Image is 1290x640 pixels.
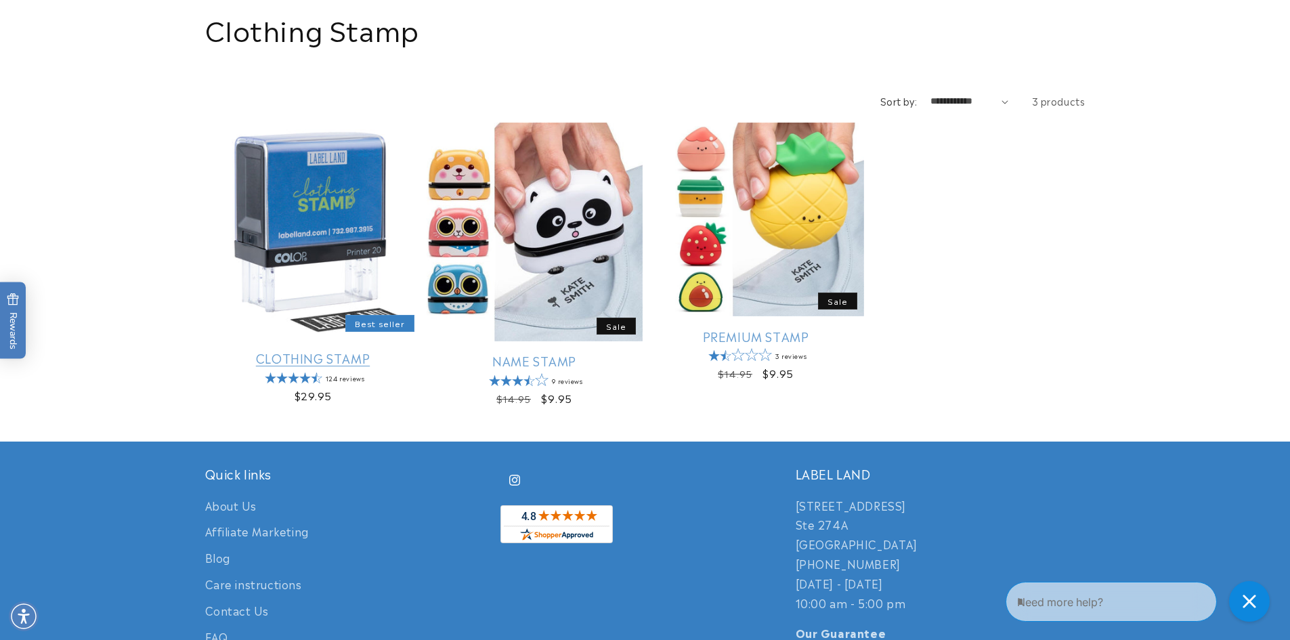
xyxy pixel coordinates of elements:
iframe: Gorgias Floating Chat [1006,576,1276,626]
h1: Clothing Stamp [205,11,1085,46]
a: shopperapproved.com [500,505,613,548]
a: Affiliate Marketing [205,518,309,545]
a: Name Stamp [427,353,643,368]
iframe: Sign Up via Text for Offers [11,532,171,572]
a: Blog [205,545,230,571]
a: About Us [205,496,257,519]
h2: Quick links [205,466,495,482]
span: Rewards [7,293,20,349]
a: Premium Stamp [648,328,864,344]
a: Clothing Stamp [205,350,421,366]
h2: LABEL LAND [796,466,1085,482]
a: Care instructions [205,571,302,597]
div: Accessibility Menu [9,601,39,631]
label: Sort by: [880,94,917,108]
span: 3 products [1032,94,1085,108]
p: [STREET_ADDRESS] Ste 274A [GEOGRAPHIC_DATA] [PHONE_NUMBER] [DATE] - [DATE] 10:00 am - 5:00 pm [796,496,1085,613]
a: Contact Us [205,597,269,624]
